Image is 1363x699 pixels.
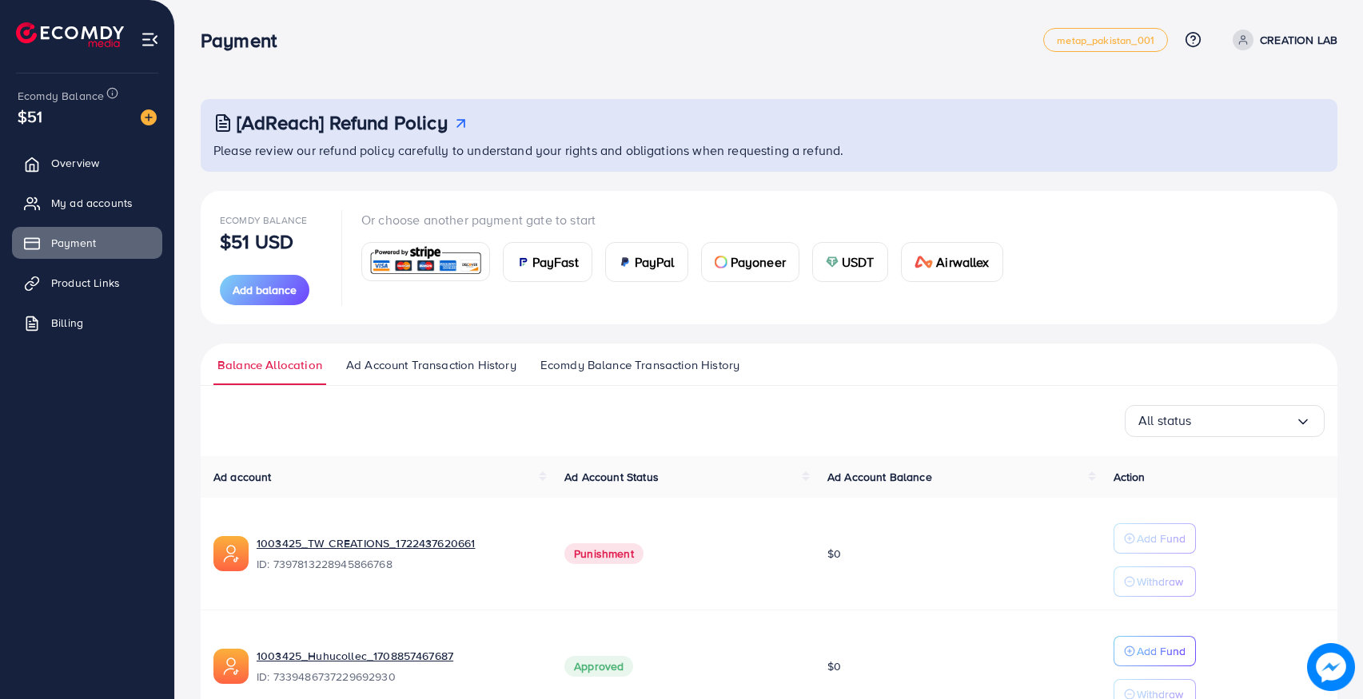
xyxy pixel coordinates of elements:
[361,210,1016,229] p: Or choose another payment gate to start
[1114,566,1196,597] button: Withdraw
[842,252,875,272] span: USDT
[540,356,739,374] span: Ecomdy Balance Transaction History
[1057,35,1154,46] span: metap_pakistan_001
[1114,523,1196,554] button: Add Fund
[827,469,932,485] span: Ad Account Balance
[12,187,162,219] a: My ad accounts
[217,356,322,374] span: Balance Allocation
[346,356,516,374] span: Ad Account Transaction History
[16,22,124,47] img: logo
[141,30,159,49] img: menu
[12,227,162,259] a: Payment
[564,543,644,564] span: Punishment
[605,242,688,282] a: cardPayPal
[564,656,633,677] span: Approved
[213,469,272,485] span: Ad account
[503,242,592,282] a: cardPayFast
[731,252,786,272] span: Payoneer
[257,648,539,664] a: 1003425_Huhucollec_1708857467687
[901,242,1003,282] a: cardAirwallex
[257,556,539,572] span: ID: 7397813228945866768
[12,307,162,339] a: Billing
[201,29,289,52] h3: Payment
[1137,529,1186,548] p: Add Fund
[936,252,989,272] span: Airwallex
[1138,408,1192,433] span: All status
[12,147,162,179] a: Overview
[812,242,888,282] a: cardUSDT
[51,235,96,251] span: Payment
[827,546,841,562] span: $0
[237,111,448,134] h3: [AdReach] Refund Policy
[1125,405,1325,437] div: Search for option
[233,282,297,298] span: Add balance
[826,256,839,268] img: card
[367,244,484,279] img: card
[213,141,1328,160] p: Please review our refund policy carefully to understand your rights and obligations when requesti...
[1114,636,1196,666] button: Add Fund
[1137,572,1183,591] p: Withdraw
[1137,641,1186,661] p: Add Fund
[1192,408,1295,433] input: Search for option
[564,469,659,485] span: Ad Account Status
[361,242,490,281] a: card
[141,109,157,125] img: image
[516,256,529,268] img: card
[1307,643,1355,691] img: image
[220,275,309,305] button: Add balance
[257,535,539,551] a: 1003425_TW CREATIONS_1722437620661
[51,275,120,291] span: Product Links
[1226,30,1337,50] a: CREATION LAB
[51,155,99,171] span: Overview
[1260,30,1337,50] p: CREATION LAB
[619,256,632,268] img: card
[257,669,539,685] span: ID: 7339486737229692930
[1114,469,1146,485] span: Action
[18,105,42,128] span: $51
[827,658,841,674] span: $0
[213,536,249,571] img: ic-ads-acc.e4c84228.svg
[1043,28,1168,52] a: metap_pakistan_001
[51,195,133,211] span: My ad accounts
[51,315,83,331] span: Billing
[213,649,249,684] img: ic-ads-acc.e4c84228.svg
[701,242,799,282] a: cardPayoneer
[12,267,162,299] a: Product Links
[18,88,104,104] span: Ecomdy Balance
[220,213,307,227] span: Ecomdy Balance
[635,252,675,272] span: PayPal
[715,256,727,268] img: card
[915,256,934,268] img: card
[220,232,293,251] p: $51 USD
[257,535,539,572] div: <span class='underline'>1003425_TW CREATIONS_1722437620661</span></br>7397813228945866768
[257,648,539,685] div: <span class='underline'>1003425_Huhucollec_1708857467687</span></br>7339486737229692930
[532,252,579,272] span: PayFast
